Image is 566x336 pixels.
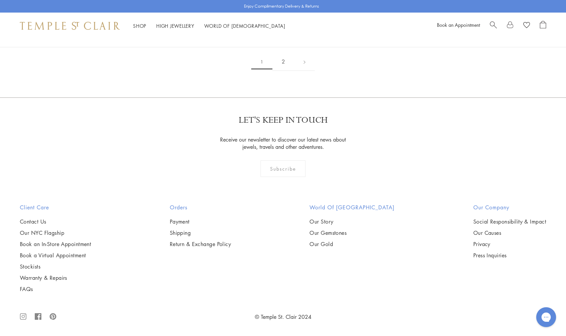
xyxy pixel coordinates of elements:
div: Subscribe [260,160,306,177]
a: Stockists [20,263,91,270]
h2: Client Care [20,203,91,211]
a: Shipping [170,229,231,236]
h2: World of [GEOGRAPHIC_DATA] [309,203,395,211]
a: Warranty & Repairs [20,274,91,281]
iframe: Gorgias live chat messenger [533,305,559,329]
span: 1 [251,54,272,69]
nav: Main navigation [133,22,285,30]
a: Privacy [473,240,546,248]
a: Open Shopping Bag [540,21,546,31]
p: Enjoy Complimentary Delivery & Returns [244,3,319,10]
a: Our Story [309,218,395,225]
a: Payment [170,218,231,225]
a: View Wishlist [523,21,530,31]
a: Our Gold [309,240,395,248]
a: Search [490,21,497,31]
a: Social Responsibility & Impact [473,218,546,225]
a: Our NYC Flagship [20,229,91,236]
a: 2 [272,53,294,71]
a: Our Gemstones [309,229,395,236]
a: FAQs [20,285,91,293]
a: Press Inquiries [473,252,546,259]
a: Book an In-Store Appointment [20,240,91,248]
a: Next page [294,53,315,71]
a: ShopShop [133,22,146,29]
h2: Orders [170,203,231,211]
a: World of [DEMOGRAPHIC_DATA]World of [DEMOGRAPHIC_DATA] [204,22,285,29]
a: High JewelleryHigh Jewellery [156,22,194,29]
p: LET'S KEEP IN TOUCH [239,114,328,126]
a: Contact Us [20,218,91,225]
img: Temple St. Clair [20,22,120,30]
p: Receive our newsletter to discover our latest news about jewels, travels and other adventures. [216,136,350,150]
h2: Our Company [473,203,546,211]
a: © Temple St. Clair 2024 [255,313,311,320]
a: Return & Exchange Policy [170,240,231,248]
a: Our Causes [473,229,546,236]
a: Book an Appointment [437,21,480,28]
a: Book a Virtual Appointment [20,252,91,259]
